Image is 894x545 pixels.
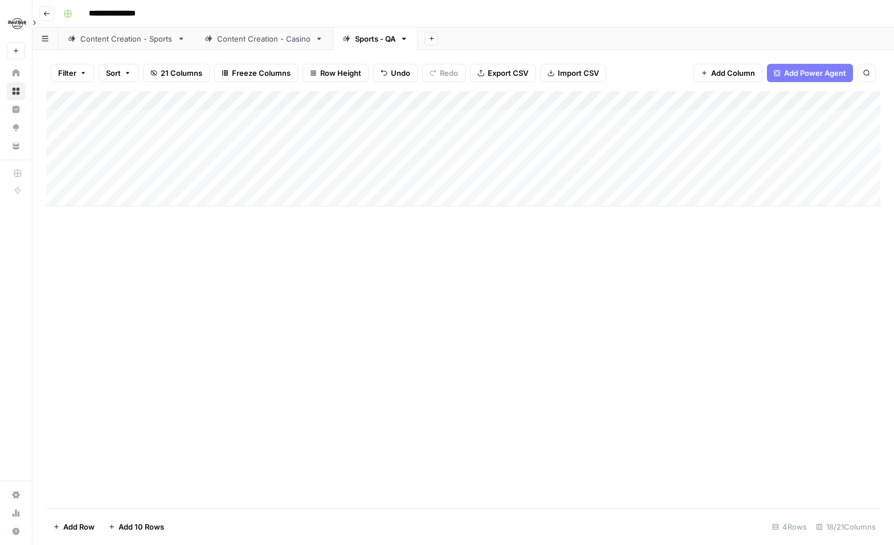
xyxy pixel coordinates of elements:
[46,518,101,536] button: Add Row
[303,64,369,82] button: Row Height
[711,67,755,79] span: Add Column
[232,67,291,79] span: Freeze Columns
[51,64,94,82] button: Filter
[391,67,410,79] span: Undo
[320,67,361,79] span: Row Height
[355,33,395,44] div: Sports - QA
[161,67,202,79] span: 21 Columns
[195,27,333,50] a: Content Creation - Casino
[214,64,298,82] button: Freeze Columns
[558,67,599,79] span: Import CSV
[99,64,138,82] button: Sort
[217,33,311,44] div: Content Creation - Casino
[7,119,25,137] a: Opportunities
[58,67,76,79] span: Filter
[7,64,25,82] a: Home
[101,518,171,536] button: Add 10 Rows
[7,504,25,522] a: Usage
[119,521,164,532] span: Add 10 Rows
[7,522,25,540] button: Help + Support
[440,67,458,79] span: Redo
[784,67,846,79] span: Add Power Agent
[422,64,466,82] button: Redo
[488,67,528,79] span: Export CSV
[373,64,418,82] button: Undo
[470,64,536,82] button: Export CSV
[63,521,95,532] span: Add Row
[7,137,25,155] a: Your Data
[767,64,853,82] button: Add Power Agent
[7,13,27,34] img: Hard Rock Digital Logo
[693,64,762,82] button: Add Column
[143,64,210,82] button: 21 Columns
[7,82,25,100] a: Browse
[58,27,195,50] a: Content Creation - Sports
[333,27,418,50] a: Sports - QA
[540,64,606,82] button: Import CSV
[80,33,173,44] div: Content Creation - Sports
[7,486,25,504] a: Settings
[106,67,121,79] span: Sort
[768,518,811,536] div: 4 Rows
[7,100,25,119] a: Insights
[811,518,880,536] div: 18/21 Columns
[7,9,25,38] button: Workspace: Hard Rock Digital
